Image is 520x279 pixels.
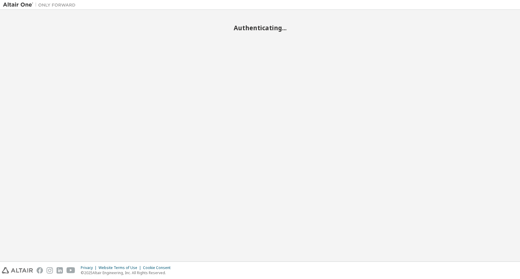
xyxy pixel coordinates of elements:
div: Website Terms of Use [99,265,143,270]
div: Privacy [81,265,99,270]
img: altair_logo.svg [2,267,33,274]
img: linkedin.svg [57,267,63,274]
img: Altair One [3,2,79,8]
img: youtube.svg [67,267,75,274]
div: Cookie Consent [143,265,174,270]
h2: Authenticating... [3,24,517,32]
img: facebook.svg [37,267,43,274]
p: © 2025 Altair Engineering, Inc. All Rights Reserved. [81,270,174,275]
img: instagram.svg [47,267,53,274]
